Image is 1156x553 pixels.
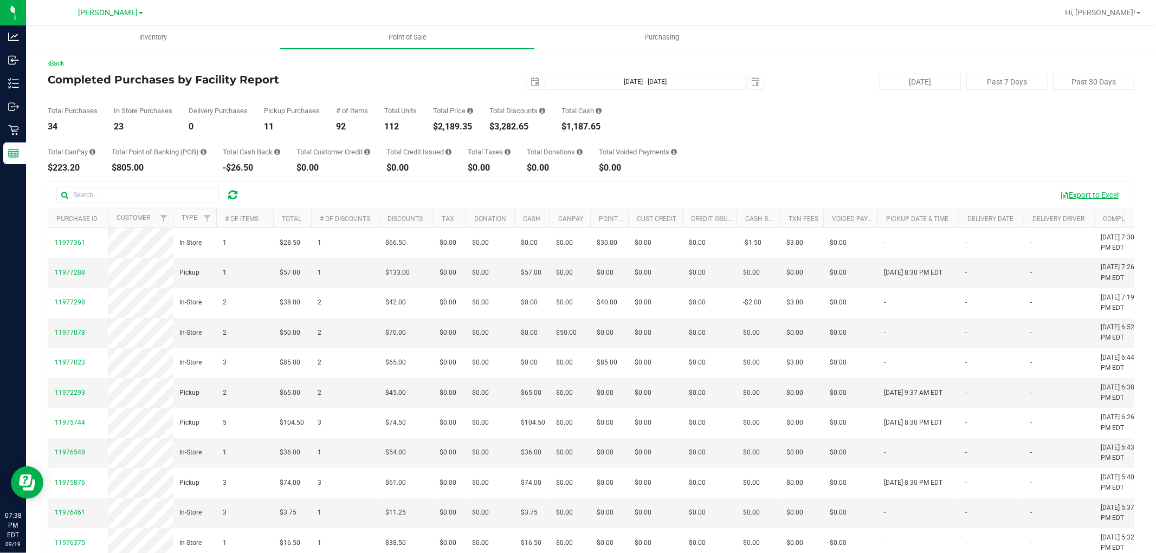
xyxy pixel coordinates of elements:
input: Search... [56,187,219,203]
span: - [1030,478,1032,488]
span: $65.00 [521,388,541,398]
div: 23 [114,122,172,131]
a: Delivery Date [967,215,1013,223]
span: 1 [318,538,321,548]
div: Pickup Purchases [264,107,320,114]
span: $0.00 [521,297,538,308]
span: 1 [223,238,227,248]
div: $3,282.65 [489,122,545,131]
span: $0.00 [472,478,489,488]
i: Sum of the total taxes for all purchases in the date range. [505,148,511,155]
i: Sum of the successful, non-voided payments using account credit for all purchases in the date range. [364,148,370,155]
span: 11976375 [55,539,85,547]
div: Delivery Purchases [189,107,248,114]
span: $0.00 [786,388,803,398]
span: - [965,268,967,278]
h4: Completed Purchases by Facility Report [48,74,410,86]
span: 3 [223,478,227,488]
span: - [965,357,967,368]
span: $0.00 [743,328,760,338]
span: $0.00 [597,478,613,488]
a: Purchasing [534,26,789,49]
inline-svg: Inbound [8,55,19,66]
span: [DATE] 8:30 PM EDT [884,418,942,428]
span: Hi, [PERSON_NAME]! [1065,8,1135,17]
span: In-Store [179,508,202,518]
div: Total Cash [561,107,602,114]
span: Purchasing [630,32,694,42]
button: Past 7 Days [966,74,1048,90]
span: $0.00 [743,357,760,368]
span: Pickup [179,478,199,488]
span: $57.00 [521,268,541,278]
span: $0.00 [689,508,706,518]
span: 3 [223,508,227,518]
span: $85.00 [597,357,617,368]
i: Sum of all account credit issued for all refunds from returned purchases in the date range. [445,148,451,155]
inline-svg: Analytics [8,31,19,42]
span: Inventory [125,32,182,42]
span: $0.00 [440,328,456,338]
inline-svg: Outbound [8,101,19,112]
span: $0.00 [440,238,456,248]
span: $0.00 [689,447,706,458]
span: $0.00 [556,297,573,308]
span: $74.00 [521,478,541,488]
span: $0.00 [743,508,760,518]
span: - [884,357,886,368]
span: $0.00 [556,508,573,518]
a: Discounts [388,215,423,223]
span: - [1030,508,1032,518]
span: - [965,238,967,248]
span: $0.00 [786,418,803,428]
span: $0.00 [635,328,651,338]
inline-svg: Reports [8,148,19,159]
inline-svg: Inventory [8,78,19,89]
span: $0.00 [556,388,573,398]
span: $0.00 [689,328,706,338]
span: $133.00 [385,268,410,278]
a: Point of Banking (POB) [599,215,676,223]
span: $0.00 [440,268,456,278]
div: $0.00 [468,164,511,172]
span: $0.00 [440,297,456,308]
span: $0.00 [635,268,651,278]
span: -$1.50 [743,238,761,248]
span: 11977361 [55,239,85,246]
span: $0.00 [635,357,651,368]
span: $50.00 [556,328,577,338]
span: $0.00 [689,238,706,248]
a: Tax [442,215,454,223]
span: 11976548 [55,448,85,456]
span: - [1030,418,1032,428]
span: Pickup [179,418,199,428]
span: - [884,297,886,308]
span: $50.00 [280,328,300,338]
span: - [965,297,967,308]
span: $0.00 [556,357,573,368]
a: Donation [474,215,506,223]
span: $0.00 [472,388,489,398]
div: Total Credit Issued [386,148,451,155]
span: 1 [318,268,321,278]
a: Cust Credit [637,215,676,223]
span: $0.00 [556,478,573,488]
span: - [884,508,886,518]
span: $0.00 [597,447,613,458]
span: - [1030,447,1032,458]
span: $0.00 [597,388,613,398]
div: Total Discounts [489,107,545,114]
span: $0.00 [472,508,489,518]
span: 11977288 [55,269,85,276]
span: [DATE] 6:44 PM EDT [1101,353,1142,373]
span: 11975744 [55,419,85,426]
a: # of Discounts [320,215,370,223]
span: $0.00 [786,328,803,338]
button: [DATE] [880,74,961,90]
span: $54.00 [385,447,406,458]
span: $57.00 [280,268,300,278]
div: Total Purchases [48,107,98,114]
div: $0.00 [386,164,451,172]
span: In-Store [179,297,202,308]
span: $38.50 [385,538,406,548]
